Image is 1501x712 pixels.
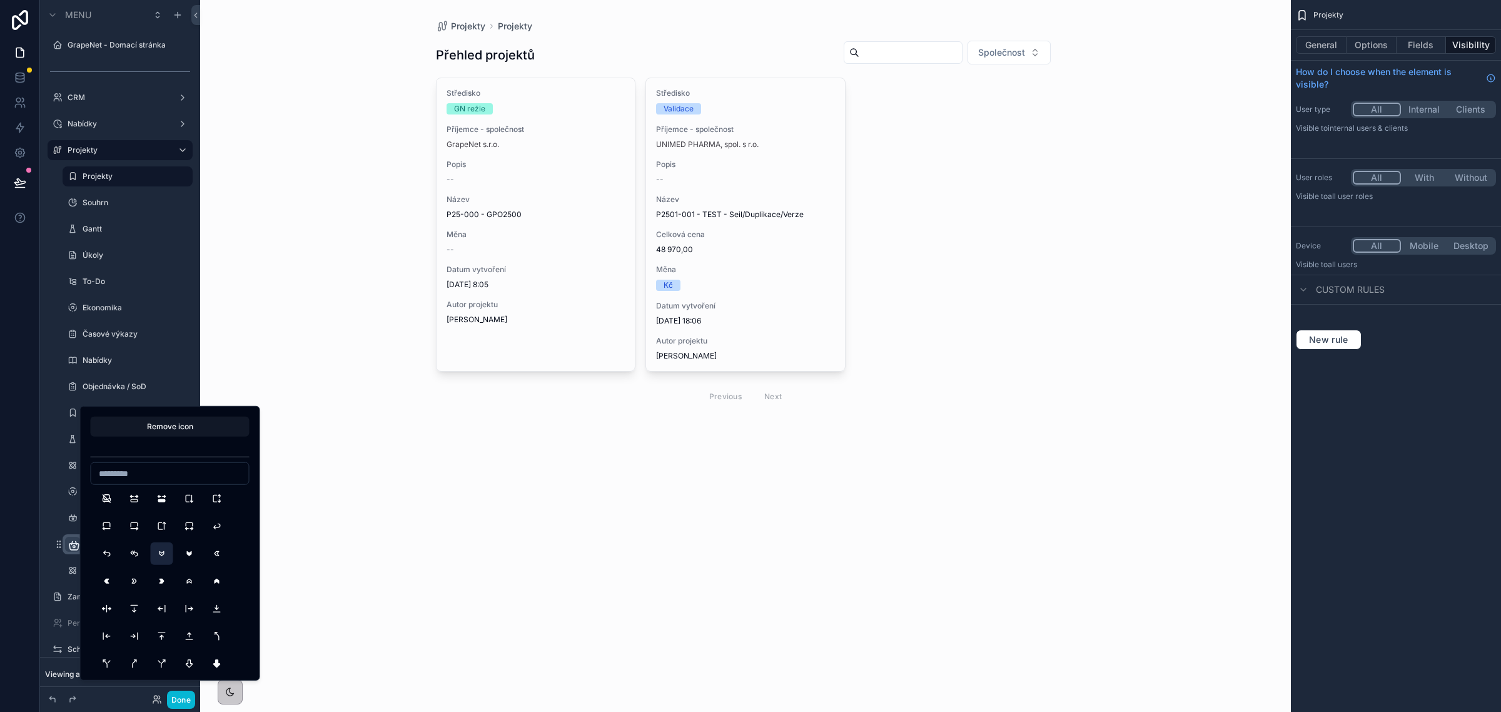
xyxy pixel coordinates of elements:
[68,119,173,129] label: Nabídky
[1446,36,1496,54] button: Visibility
[1397,36,1447,54] button: Fields
[83,224,190,234] label: Gantt
[1328,191,1373,201] span: All user roles
[68,40,190,50] label: GrapeNet - Domací stránka
[96,542,118,565] button: ArrowBackUp
[68,145,168,155] label: Projekty
[83,303,190,313] label: Ekonomika
[151,598,173,620] button: ArrowBarLeft
[68,618,173,628] label: Personální
[178,570,201,592] button: ArrowBadgeUp
[123,570,146,592] button: ArrowBadgeRight
[151,653,173,675] button: ArrowBearRight2
[206,515,228,537] button: ArrowBack
[123,487,146,510] button: ArrowAutofitContent
[1328,260,1357,269] span: all users
[68,592,190,602] label: Zaměstnanecká karta
[83,171,185,181] label: Projekty
[206,625,228,648] button: ArrowBearLeft
[1328,123,1408,133] span: Internal users & clients
[68,93,173,103] label: CRM
[178,598,201,620] button: ArrowBarRight
[151,487,173,510] button: ArrowAutofitContentFilled
[1296,260,1496,270] p: Visible to
[1296,66,1496,91] a: How do I choose when the element is visible?
[45,669,97,679] span: Viewing as Jiří
[1296,241,1346,251] label: Device
[167,691,195,709] button: Done
[1304,334,1353,345] span: New rule
[151,570,173,592] button: ArrowBadgeRightFilled
[178,625,201,648] button: ArrowBarUp
[1353,103,1401,116] button: All
[1296,104,1346,114] label: User type
[151,625,173,648] button: ArrowBarToUp
[1401,103,1448,116] button: Internal
[83,382,190,392] label: Objednávka / SoD
[206,542,228,565] button: ArrowBadgeLeft
[96,515,118,537] button: ArrowAutofitLeft
[1447,171,1494,185] button: Without
[1353,171,1401,185] button: All
[96,625,118,648] button: ArrowBarToLeft
[178,487,201,510] button: ArrowAutofitDown
[151,515,173,537] button: ArrowAutofitUp
[123,598,146,620] button: ArrowBarDown
[83,277,190,287] label: To-Do
[123,542,146,565] button: ArrowBackUpDouble
[178,653,201,675] button: ArrowBigDown
[83,250,190,260] label: Úkoly
[1316,283,1385,296] span: Custom rules
[1296,191,1496,201] p: Visible to
[65,9,91,21] span: Menu
[123,625,146,648] button: ArrowBarToRight
[1313,10,1343,20] span: Projekty
[1401,171,1448,185] button: With
[1447,239,1494,253] button: Desktop
[1401,239,1448,253] button: Mobile
[1447,103,1494,116] button: Clients
[206,570,228,592] button: ArrowBadgeUpFilled
[91,417,250,437] button: Remove icon
[123,653,146,675] button: ArrowBearRight
[1296,123,1496,133] p: Visible to
[206,487,228,510] button: ArrowAutofitHeight
[178,515,201,537] button: ArrowAutofitWidth
[83,329,190,339] label: Časové výkazy
[96,487,118,510] button: ArmchairOff
[151,542,173,565] button: ArrowBadgeDown
[178,542,201,565] button: ArrowBadgeDownFilled
[1296,330,1362,350] button: New rule
[1296,173,1346,183] label: User roles
[123,515,146,537] button: ArrowAutofitRight
[1296,66,1481,91] span: How do I choose when the element is visible?
[96,653,118,675] button: ArrowBearLeft2
[206,598,228,620] button: ArrowBarToDown
[1347,36,1397,54] button: Options
[1353,239,1401,253] button: All
[96,570,118,592] button: ArrowBadgeLeftFilled
[96,598,118,620] button: ArrowBarBoth
[83,198,190,208] label: Souhrn
[1296,36,1347,54] button: General
[68,644,173,654] label: Schvalovací procesy
[83,355,190,365] label: Nabídky
[206,653,228,675] button: ArrowBigDownFilled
